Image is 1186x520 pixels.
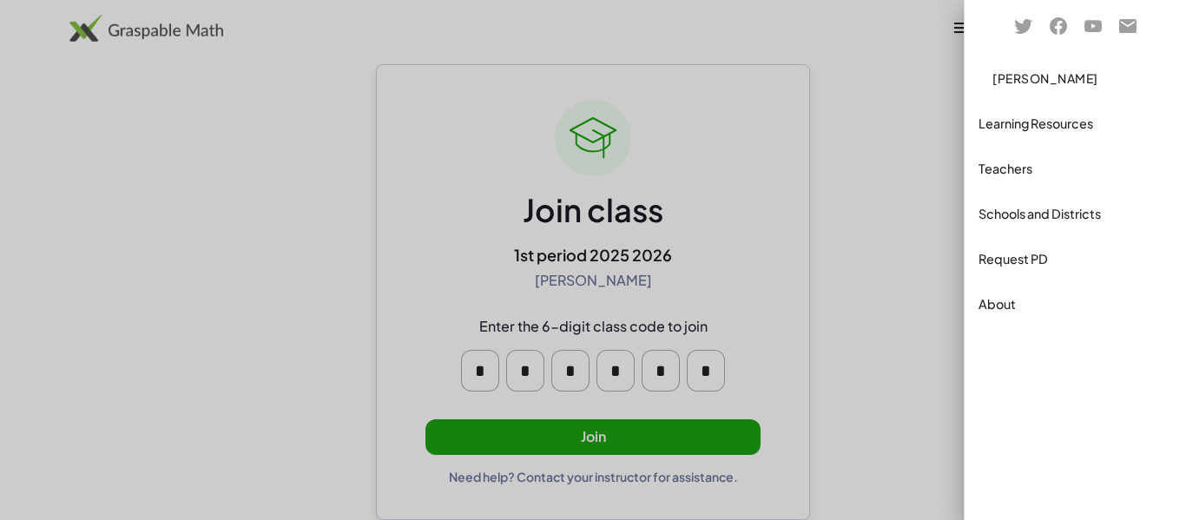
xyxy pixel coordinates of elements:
[978,248,1172,269] div: Request PD
[978,113,1172,134] div: Learning Resources
[992,70,1098,86] span: [PERSON_NAME]
[972,283,1179,325] a: About
[972,102,1179,144] a: Learning Resources
[978,158,1172,179] div: Teachers
[978,293,1172,314] div: About
[978,203,1172,224] div: Schools and Districts
[978,63,1112,94] button: [PERSON_NAME]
